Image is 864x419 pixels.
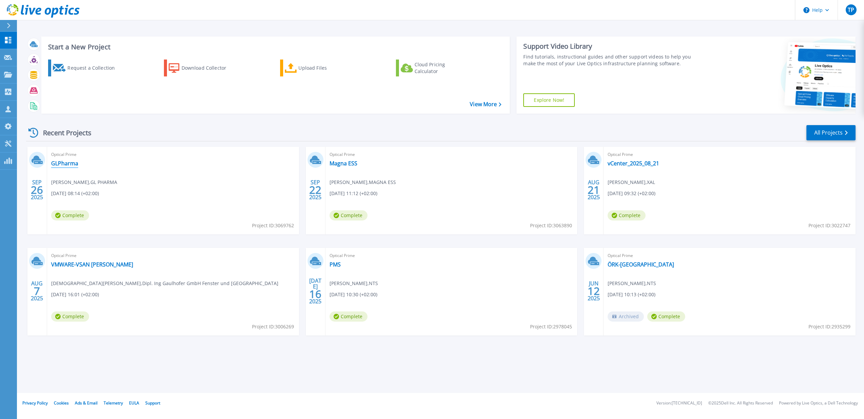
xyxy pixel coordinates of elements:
span: Complete [51,311,89,322]
span: Optical Prime [608,252,851,259]
div: JUN 2025 [587,279,600,303]
a: Download Collector [164,60,239,76]
a: Upload Files [280,60,356,76]
a: ÖRK-[GEOGRAPHIC_DATA] [608,261,674,268]
span: [DATE] 10:13 (+02:00) [608,291,655,298]
span: 22 [309,187,321,193]
span: [PERSON_NAME] , XAL [608,179,655,186]
span: Project ID: 3063890 [530,222,572,229]
a: EULA [129,400,139,406]
span: [PERSON_NAME] , NTS [608,280,656,287]
h3: Start a New Project [48,43,501,51]
a: GLPharma [51,160,78,167]
span: Complete [330,311,367,322]
div: SEP 2025 [30,178,43,202]
span: [DATE] 11:12 (+02:00) [330,190,377,197]
a: Magna ESS [330,160,357,167]
span: Project ID: 3006269 [252,323,294,330]
span: TP [848,7,854,13]
span: 12 [588,288,600,294]
span: [DATE] 10:30 (+02:00) [330,291,377,298]
span: Optical Prime [51,151,295,158]
a: Cookies [54,400,69,406]
span: 21 [588,187,600,193]
div: Upload Files [298,61,353,75]
span: [DATE] 16:01 (+02:00) [51,291,99,298]
span: Project ID: 2935299 [808,323,850,330]
div: AUG 2025 [587,178,600,202]
a: VMWARE-VSAN [PERSON_NAME] [51,261,133,268]
span: [PERSON_NAME] , GL PHARMA [51,179,117,186]
a: Support [145,400,160,406]
span: Complete [330,210,367,220]
a: Ads & Email [75,400,98,406]
a: All Projects [806,125,856,140]
div: AUG 2025 [30,279,43,303]
a: Request a Collection [48,60,124,76]
span: Archived [608,311,644,322]
div: Find tutorials, instructional guides and other support videos to help you make the most of your L... [523,53,698,67]
div: SEP 2025 [309,178,322,202]
span: Optical Prime [608,151,851,158]
div: Recent Projects [26,124,101,141]
li: Version: [TECHNICAL_ID] [656,401,702,405]
span: Project ID: 3069762 [252,222,294,229]
span: [DATE] 09:32 (+02:00) [608,190,655,197]
span: Optical Prime [330,151,573,158]
span: 26 [31,187,43,193]
span: Complete [51,210,89,220]
a: Privacy Policy [22,400,48,406]
div: Download Collector [182,61,236,75]
span: [PERSON_NAME] , NTS [330,280,378,287]
span: Complete [647,311,685,322]
span: Project ID: 2978045 [530,323,572,330]
div: Request a Collection [67,61,122,75]
a: vCenter_2025_08_21 [608,160,659,167]
div: Cloud Pricing Calculator [415,61,469,75]
li: Powered by Live Optics, a Dell Technology [779,401,858,405]
span: [DEMOGRAPHIC_DATA][PERSON_NAME] , Dipl. Ing Gaulhofer GmbH Fenster und [GEOGRAPHIC_DATA] [51,280,278,287]
span: Optical Prime [51,252,295,259]
a: View More [470,101,501,108]
span: Project ID: 3022747 [808,222,850,229]
div: [DATE] 2025 [309,279,322,303]
span: [DATE] 08:14 (+02:00) [51,190,99,197]
div: Support Video Library [523,42,698,51]
a: PMS [330,261,341,268]
a: Cloud Pricing Calculator [396,60,471,76]
span: 16 [309,291,321,297]
a: Explore Now! [523,93,575,107]
span: [PERSON_NAME] , MAGNA ESS [330,179,396,186]
span: 7 [34,288,40,294]
a: Telemetry [104,400,123,406]
span: Optical Prime [330,252,573,259]
span: Complete [608,210,646,220]
li: © 2025 Dell Inc. All Rights Reserved [708,401,773,405]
